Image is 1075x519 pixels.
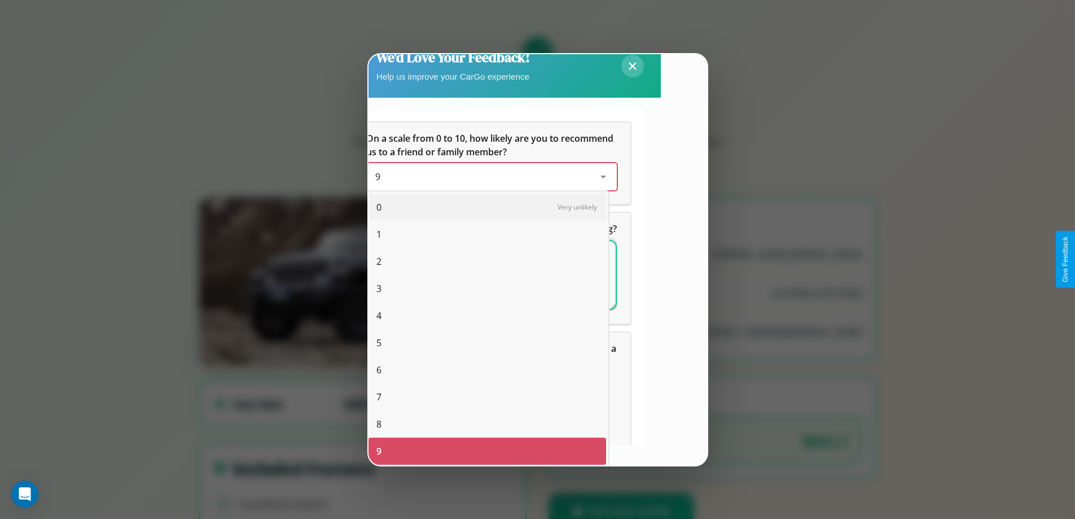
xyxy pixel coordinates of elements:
div: 6 [368,356,606,383]
h2: We'd Love Your Feedback! [376,48,530,67]
span: Which of the following features do you value the most in a vehicle? [366,342,618,368]
div: 5 [368,329,606,356]
p: Help us improve your CarGo experience [376,69,530,84]
div: 3 [368,275,606,302]
span: 7 [376,390,381,404]
span: Very unlikely [558,202,597,212]
h5: On a scale from 0 to 10, how likely are you to recommend us to a friend or family member? [366,132,617,159]
span: 8 [376,417,381,431]
div: 7 [368,383,606,411]
span: 1 [376,228,381,241]
span: 5 [376,336,381,350]
span: What can we do to make your experience more satisfying? [366,223,617,235]
div: 8 [368,411,606,438]
div: 2 [368,248,606,275]
span: 0 [376,200,381,214]
div: 9 [368,438,606,465]
div: Give Feedback [1061,237,1069,282]
span: 9 [376,444,381,458]
div: 1 [368,221,606,248]
div: On a scale from 0 to 10, how likely are you to recommend us to a friend or family member? [353,123,630,204]
span: 4 [376,309,381,322]
div: 4 [368,302,606,329]
span: 9 [375,171,380,183]
span: 2 [376,255,381,268]
div: 10 [368,465,606,492]
span: 6 [376,363,381,377]
span: 3 [376,282,381,295]
div: Open Intercom Messenger [11,481,38,508]
div: 0 [368,194,606,221]
div: On a scale from 0 to 10, how likely are you to recommend us to a friend or family member? [366,163,617,190]
span: On a scale from 0 to 10, how likely are you to recommend us to a friend or family member? [366,132,616,158]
